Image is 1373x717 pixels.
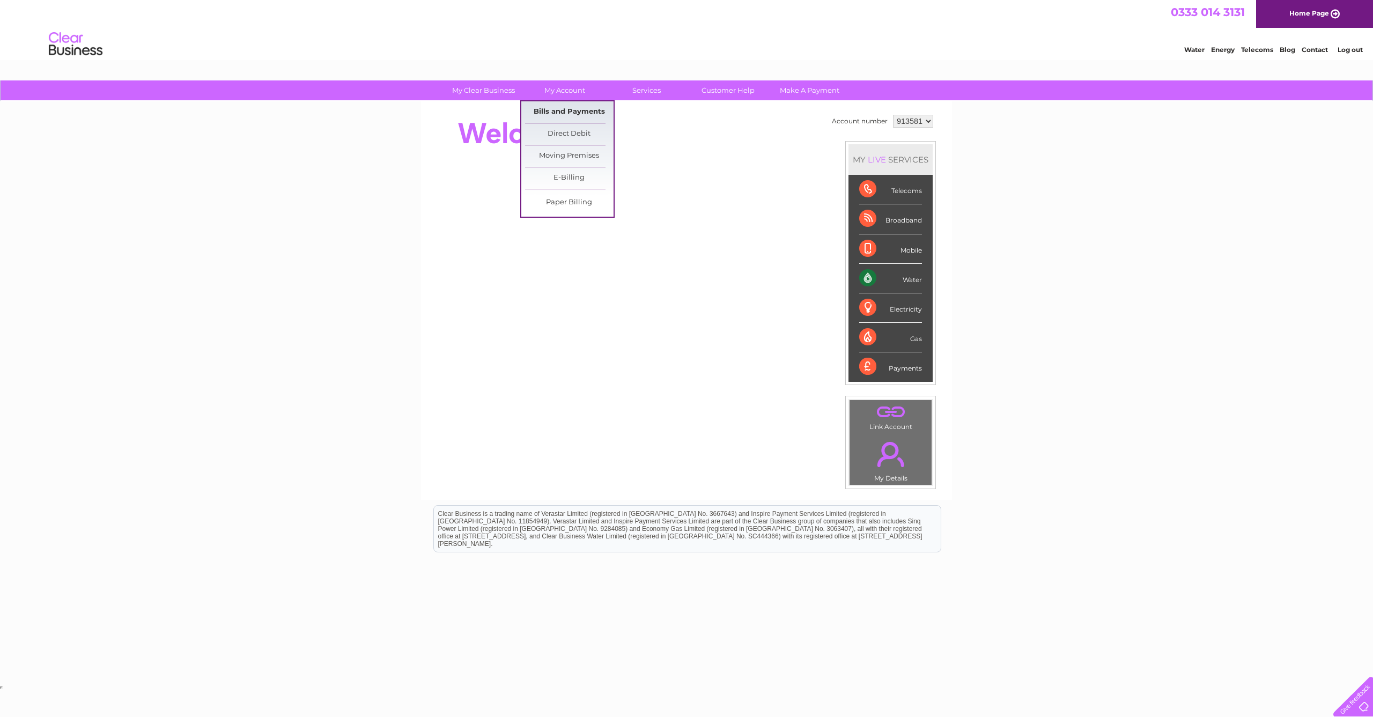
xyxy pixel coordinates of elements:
div: Electricity [859,293,922,323]
div: Gas [859,323,922,352]
a: Water [1184,46,1205,54]
td: Link Account [849,400,932,433]
a: Log out [1338,46,1363,54]
a: My Account [521,80,609,100]
a: Paper Billing [525,192,614,213]
td: Account number [829,112,890,130]
a: Customer Help [684,80,772,100]
a: Contact [1302,46,1328,54]
a: E-Billing [525,167,614,189]
div: Payments [859,352,922,381]
a: Moving Premises [525,145,614,167]
a: Direct Debit [525,123,614,145]
div: MY SERVICES [848,144,933,175]
a: . [852,435,929,473]
div: Broadband [859,204,922,234]
div: LIVE [866,154,888,165]
a: My Clear Business [439,80,528,100]
td: My Details [849,433,932,485]
div: Mobile [859,234,922,264]
a: Bills and Payments [525,101,614,123]
div: Clear Business is a trading name of Verastar Limited (registered in [GEOGRAPHIC_DATA] No. 3667643... [434,6,941,52]
a: . [852,403,929,422]
a: 0333 014 3131 [1171,5,1245,19]
a: Services [602,80,691,100]
a: Make A Payment [765,80,854,100]
a: Telecoms [1241,46,1273,54]
div: Telecoms [859,175,922,204]
a: Energy [1211,46,1235,54]
a: Blog [1280,46,1295,54]
img: logo.png [48,28,103,61]
div: Water [859,264,922,293]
